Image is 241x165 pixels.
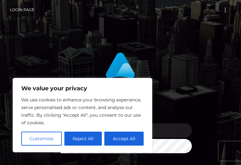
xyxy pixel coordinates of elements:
p: We value your privacy [21,85,144,92]
button: Reject All [64,132,102,146]
p: We use cookies to enhance your browsing experience, serve personalised ads or content, and analys... [21,96,144,127]
button: Toggle navigation [219,6,231,14]
button: Customise [21,132,62,146]
img: MassPay Login [90,52,151,101]
button: Accept All [104,132,144,146]
div: We value your privacy [13,78,152,152]
a: Login Page [10,3,34,17]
